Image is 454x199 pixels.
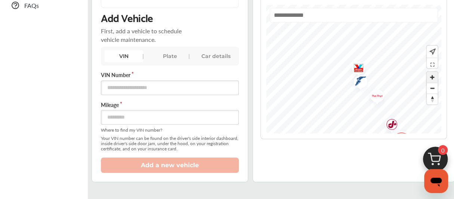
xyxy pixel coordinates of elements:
div: Car details [197,50,235,62]
div: Plate [151,50,189,62]
p: First, add a vehicle to schedule vehicle maintenance. [101,27,198,44]
span: Where to find my VIN number? [101,128,239,133]
button: Zoom in [427,72,438,83]
div: Map marker [365,85,383,109]
canvas: Map [266,4,445,134]
div: Map marker [346,57,365,81]
button: Zoom out [427,83,438,94]
div: Map marker [348,71,367,93]
div: VIN [105,50,143,62]
span: 0 [438,145,448,155]
img: logo-valvoline.png [346,57,366,81]
img: recenter.ce011a49.svg [428,48,436,56]
div: Map marker [389,127,408,151]
img: logo-pepboys.png [365,85,384,109]
p: Add Vehicle [101,11,153,24]
img: logo-jiffylube.png [379,114,399,137]
img: logo-goodyear.png [348,71,368,93]
span: Reset bearing to north [427,94,438,104]
div: Map marker [379,114,398,137]
button: Reset bearing to north [427,94,438,104]
iframe: Button to launch messaging window [424,169,448,193]
span: FAQs [24,1,77,10]
img: Midas+Logo_RGB.png [394,133,414,152]
label: VIN Number [101,71,239,79]
div: Map marker [394,133,413,152]
img: cart_icon.3d0951e8.svg [417,143,453,179]
label: Mileage [101,101,239,108]
img: logo-firestone.png [389,127,409,151]
span: Your VIN number can be found on the driver's side interior dashboard, inside driver's side door j... [101,136,239,151]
